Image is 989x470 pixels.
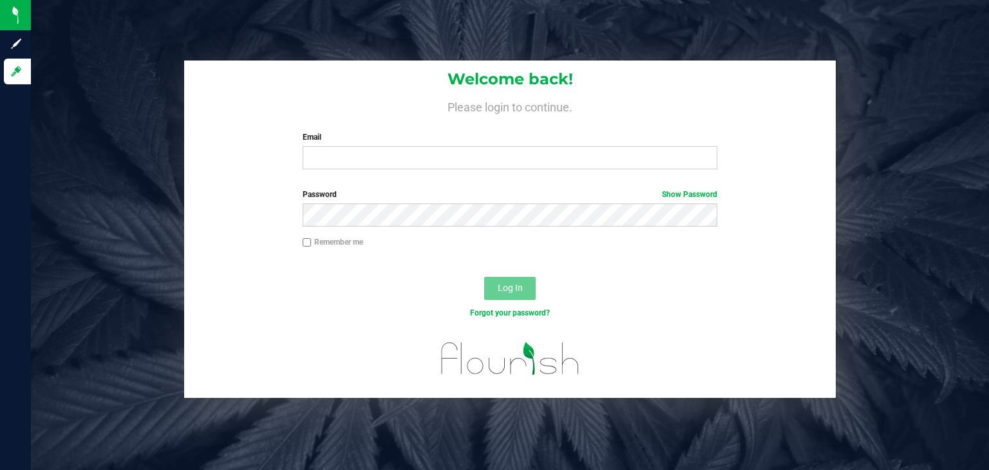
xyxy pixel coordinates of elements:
a: Show Password [662,190,717,199]
inline-svg: Log in [10,65,23,78]
button: Log In [484,277,536,300]
h1: Welcome back! [184,71,836,88]
a: Forgot your password? [470,308,550,317]
span: Log In [498,283,523,293]
label: Remember me [303,236,363,248]
inline-svg: Sign up [10,37,23,50]
img: flourish_logo.svg [429,332,592,384]
h4: Please login to continue. [184,98,836,113]
input: Remember me [303,238,312,247]
span: Password [303,190,337,199]
label: Email [303,131,718,143]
